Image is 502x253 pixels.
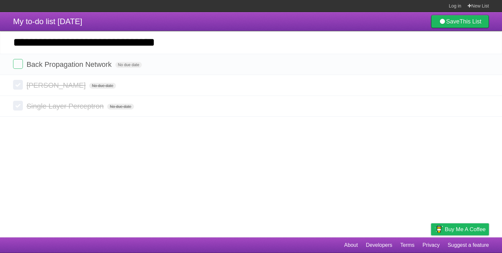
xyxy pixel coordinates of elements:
[13,80,23,90] label: Done
[13,59,23,69] label: Done
[89,83,116,89] span: No due date
[26,81,87,89] span: [PERSON_NAME]
[107,104,134,110] span: No due date
[26,60,113,68] span: Back Propagation Network
[431,223,489,235] a: Buy me a coffee
[431,15,489,28] a: SaveThis List
[445,224,486,235] span: Buy me a coffee
[400,239,415,251] a: Terms
[13,101,23,111] label: Done
[13,17,82,26] span: My to-do list [DATE]
[366,239,392,251] a: Developers
[460,18,481,25] b: This List
[423,239,440,251] a: Privacy
[344,239,358,251] a: About
[448,239,489,251] a: Suggest a feature
[115,62,142,68] span: No due date
[26,102,105,110] span: Single Layer Perceptron
[434,224,443,235] img: Buy me a coffee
